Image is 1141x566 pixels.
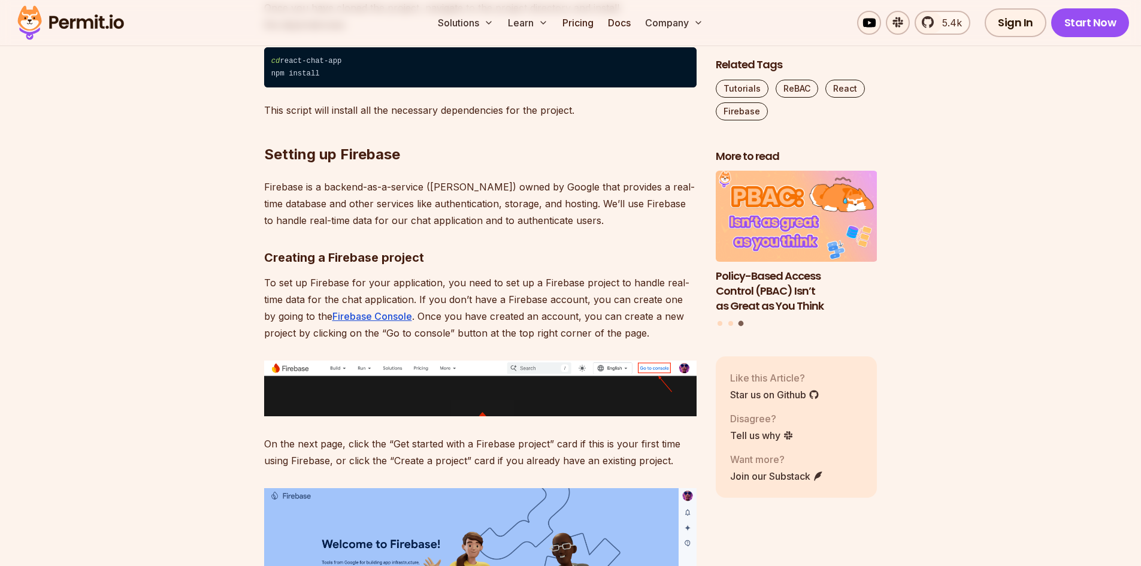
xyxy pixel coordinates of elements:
[716,171,877,262] img: Policy-Based Access Control (PBAC) Isn’t as Great as You Think
[332,310,412,322] a: Firebase Console
[716,57,877,72] h2: Related Tags
[603,11,635,35] a: Docs
[915,11,970,35] a: 5.4k
[716,102,768,120] a: Firebase
[716,269,877,313] h3: Policy-Based Access Control (PBAC) Isn’t as Great as You Think
[730,469,824,483] a: Join our Substack
[264,47,697,87] code: react-chat-app npm install
[825,80,865,98] a: React
[716,171,877,314] a: Policy-Based Access Control (PBAC) Isn’t as Great as You ThinkPolicy-Based Access Control (PBAC) ...
[264,146,400,163] strong: Setting up Firebase
[1051,8,1130,37] a: Start Now
[716,80,768,98] a: Tutorials
[271,57,280,65] span: cd
[730,388,819,402] a: Star us on Github
[716,149,877,164] h2: More to read
[433,11,498,35] button: Solutions
[730,452,824,467] p: Want more?
[985,8,1046,37] a: Sign In
[558,11,598,35] a: Pricing
[776,80,818,98] a: ReBAC
[716,171,877,328] div: Posts
[730,371,819,385] p: Like this Article?
[503,11,553,35] button: Learn
[264,178,697,229] p: Firebase is a backend-as-a-service ([PERSON_NAME]) owned by Google that provides a real-time data...
[264,250,424,265] strong: Creating a Firebase project
[640,11,708,35] button: Company
[716,171,877,314] li: 3 of 3
[12,2,129,43] img: Permit logo
[730,411,794,426] p: Disagree?
[264,102,697,119] p: This script will install all the necessary dependencies for the project.
[264,435,697,469] p: On the next page, click the “Get started with a Firebase project” card if this is your first time...
[264,361,697,417] img: firebase 1.png
[730,428,794,443] a: Tell us why
[718,321,722,326] button: Go to slide 1
[739,321,744,326] button: Go to slide 3
[728,321,733,326] button: Go to slide 2
[264,274,697,341] p: To set up Firebase for your application, you need to set up a Firebase project to handle real-tim...
[935,16,962,30] span: 5.4k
